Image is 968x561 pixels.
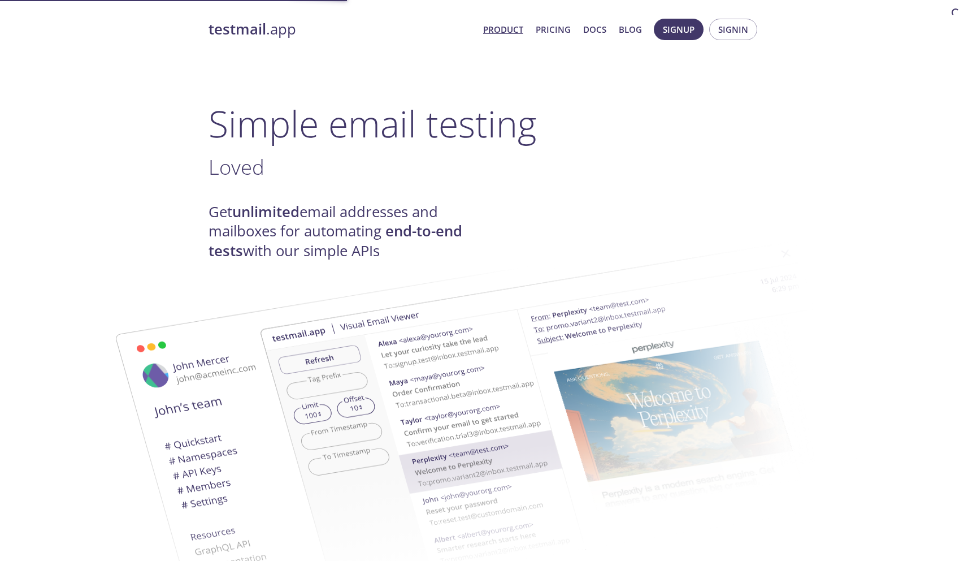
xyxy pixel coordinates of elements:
button: Signup [654,19,704,40]
a: Pricing [536,22,571,37]
h1: Simple email testing [209,102,760,145]
h4: Get email addresses and mailboxes for automating with our simple APIs [209,202,484,261]
a: Product [483,22,523,37]
strong: unlimited [232,202,299,222]
strong: testmail [209,19,266,39]
span: Signin [718,22,748,37]
a: testmail.app [209,20,474,39]
a: Docs [583,22,606,37]
strong: end-to-end tests [209,221,462,260]
span: Loved [209,153,264,181]
span: Signup [663,22,694,37]
a: Blog [619,22,642,37]
button: Signin [709,19,757,40]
